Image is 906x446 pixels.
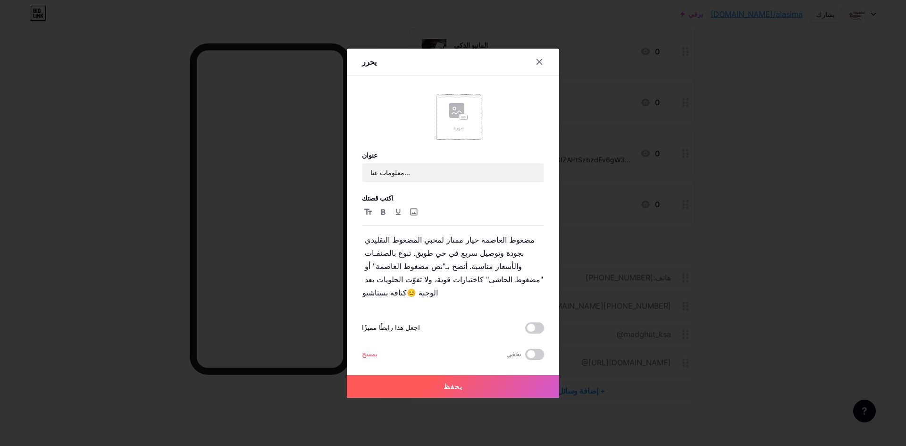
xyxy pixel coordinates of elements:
[362,151,377,159] font: عنوان
[362,350,377,358] font: يمسح
[444,382,463,390] font: يحفظ
[453,125,464,130] font: صورة
[347,375,559,398] button: يحفظ
[362,163,544,182] input: عنوان
[362,233,544,299] p: مضغوط العاصمة خيار ممتاز لمحبي المضغوط التقليدي بجودة وتوصيل سريع في حي طويق. تنوع بالصنفـات والأ...
[362,194,394,202] font: اكتب قصتك
[362,323,420,331] font: اجعل هذا رابطًا مميزًا
[506,350,521,358] font: يخفي
[362,57,377,67] font: يحرر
